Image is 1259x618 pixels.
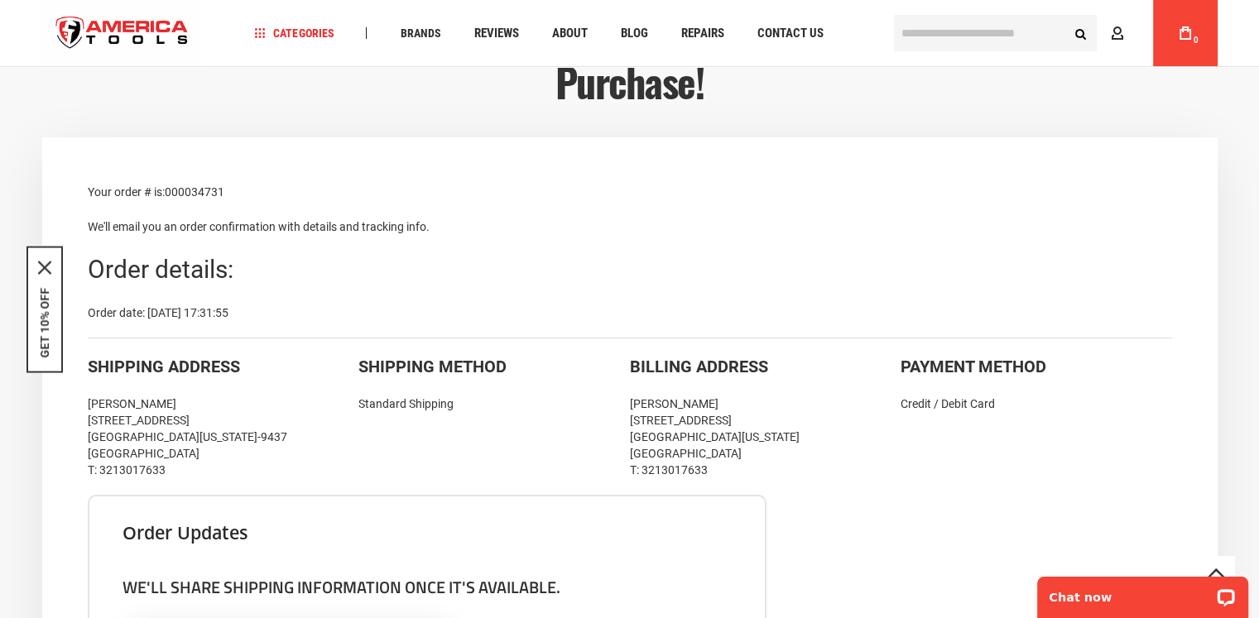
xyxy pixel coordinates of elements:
span: Blog [620,27,647,40]
span: 0 [1194,36,1199,45]
div: Credit / Debit Card [901,395,1172,412]
div: Order date: [DATE] 17:31:55 [88,304,1172,321]
div: Order details: [88,252,1172,288]
div: [PERSON_NAME] [STREET_ADDRESS] [GEOGRAPHIC_DATA][US_STATE] [GEOGRAPHIC_DATA] T: 3213017633 [630,395,901,478]
p: We'll email you an order confirmation with details and tracking info. [88,218,1172,236]
a: About [544,22,594,45]
span: About [551,27,587,40]
div: Shipping Method [358,355,630,379]
div: Standard Shipping [358,395,630,412]
a: Repairs [673,22,731,45]
span: Reviews [473,27,518,40]
h3: Order updates [123,526,732,539]
span: Contact Us [757,27,823,40]
a: store logo [42,2,203,65]
span: Brands [400,27,440,39]
div: [PERSON_NAME] [STREET_ADDRESS] [GEOGRAPHIC_DATA][US_STATE]-9437 [GEOGRAPHIC_DATA] T: 3213017633 [88,395,359,478]
h4: We'll share shipping information once it's available. [123,577,732,597]
div: Shipping Address [88,355,359,379]
svg: close icon [38,261,51,274]
span: Categories [254,27,334,39]
a: Contact Us [749,22,830,45]
a: Reviews [466,22,526,45]
button: GET 10% OFF [38,287,51,357]
a: Blog [613,22,655,45]
div: Billing Address [630,355,901,379]
img: America Tools [42,2,203,65]
a: Categories [247,22,341,45]
a: Brands [392,22,448,45]
p: Your order # is: [88,183,1172,201]
iframe: LiveChat chat widget [1026,566,1259,618]
button: Search [1065,17,1097,49]
button: Close [38,261,51,274]
span: 000034731 [165,185,224,199]
span: Repairs [680,27,723,40]
div: Payment Method [901,355,1172,379]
